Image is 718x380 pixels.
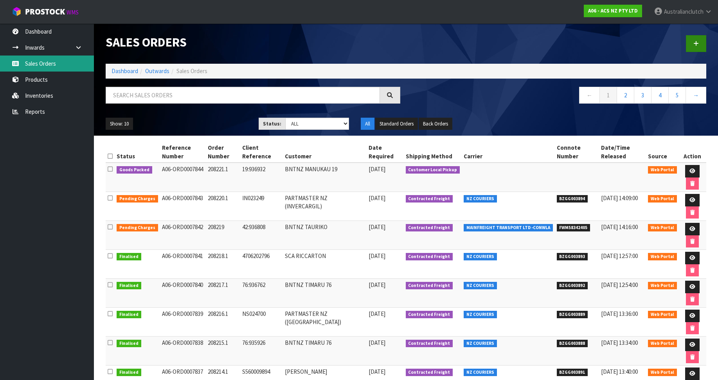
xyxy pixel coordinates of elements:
span: ProStock [25,7,65,17]
td: SCA RICCARTON [283,250,367,279]
td: IN023249 [240,192,283,221]
span: [DATE] [369,252,385,260]
span: Finalised [117,253,141,261]
span: Finalised [117,282,141,290]
span: Contracted Freight [406,195,453,203]
span: Contracted Freight [406,369,453,376]
td: A06-ORD0007839 [160,308,206,337]
button: All [361,118,374,130]
td: 42:936808 [240,221,283,250]
span: Contracted Freight [406,224,453,232]
a: Dashboard [112,67,138,75]
span: BZGG003893 [557,253,588,261]
strong: A06 - ACS NZ PTY LTD [588,7,638,14]
th: Order Number [206,142,241,163]
span: Web Portal [648,166,677,174]
a: 5 [668,87,686,104]
th: Customer [283,142,367,163]
a: → [686,87,706,104]
span: Web Portal [648,369,677,376]
th: Date/Time Released [599,142,646,163]
span: [DATE] [369,368,385,375]
a: 3 [634,87,651,104]
span: Web Portal [648,340,677,348]
a: 2 [617,87,634,104]
span: [DATE] 13:34:00 [601,339,638,346]
span: Finalised [117,311,141,319]
td: A06-ORD0007843 [160,192,206,221]
span: BZGG003894 [557,195,588,203]
img: cube-alt.png [12,7,22,16]
th: Client Reference [240,142,283,163]
th: Action [679,142,706,163]
span: [DATE] 13:40:00 [601,368,638,375]
span: NZ COURIERS [464,282,497,290]
strong: Status: [263,120,281,127]
span: [DATE] 12:57:00 [601,252,638,260]
span: Pending Charges [117,224,158,232]
span: [DATE] [369,194,385,202]
a: ← [579,87,600,104]
span: MAINFREIGHT TRANSPORT LTD -CONWLA [464,224,553,232]
span: [DATE] [369,223,385,231]
span: Finalised [117,340,141,348]
td: A06-ORD0007841 [160,250,206,279]
td: A06-ORD0007840 [160,279,206,308]
td: BNTNZ TIMARU 76 [283,279,367,308]
span: Finalised [117,369,141,376]
span: NZ COURIERS [464,340,497,348]
td: 208220.1 [206,192,241,221]
th: Connote Number [555,142,599,163]
span: BZGG003892 [557,282,588,290]
span: NZ COURIERS [464,253,497,261]
td: NS024700 [240,308,283,337]
h1: Sales Orders [106,35,400,49]
span: [DATE] 12:54:00 [601,281,638,289]
span: Customer Local Pickup [406,166,460,174]
td: 208216.1 [206,308,241,337]
span: Web Portal [648,253,677,261]
th: Shipping Method [404,142,462,163]
span: BZGG003888 [557,340,588,348]
span: Contracted Freight [406,311,453,319]
button: Show: 10 [106,118,133,130]
td: 208217.1 [206,279,241,308]
a: 4 [651,87,669,104]
button: Back Orders [419,118,452,130]
span: Goods Packed [117,166,152,174]
td: A06-ORD0007842 [160,221,206,250]
td: 76:936762 [240,279,283,308]
nav: Page navigation [412,87,707,106]
th: Source [646,142,679,163]
span: [DATE] [369,281,385,289]
td: PARTMASTER NZ (INVERCARGIL) [283,192,367,221]
td: 208219 [206,221,241,250]
span: [DATE] [369,310,385,317]
td: 19:936932 [240,163,283,192]
td: 208221.1 [206,163,241,192]
th: Status [115,142,160,163]
td: BNTNZ MANUKAU 19 [283,163,367,192]
th: Carrier [462,142,555,163]
span: BZGG003889 [557,311,588,319]
td: 76:935926 [240,337,283,366]
span: Contracted Freight [406,282,453,290]
span: Web Portal [648,195,677,203]
span: Web Portal [648,224,677,232]
span: Contracted Freight [406,340,453,348]
td: PARTMASTER NZ ([GEOGRAPHIC_DATA]) [283,308,367,337]
span: [DATE] [369,165,385,173]
span: FWM58342405 [557,224,590,232]
td: 208218.1 [206,250,241,279]
td: A06-ORD0007844 [160,163,206,192]
span: [DATE] 14:16:00 [601,223,638,231]
a: Outwards [145,67,169,75]
span: NZ COURIERS [464,369,497,376]
span: Contracted Freight [406,253,453,261]
td: BNTNZ TAURIKO [283,221,367,250]
span: Pending Charges [117,195,158,203]
span: BZGG003891 [557,369,588,376]
a: 1 [599,87,617,104]
td: 4706202796 [240,250,283,279]
span: NZ COURIERS [464,311,497,319]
